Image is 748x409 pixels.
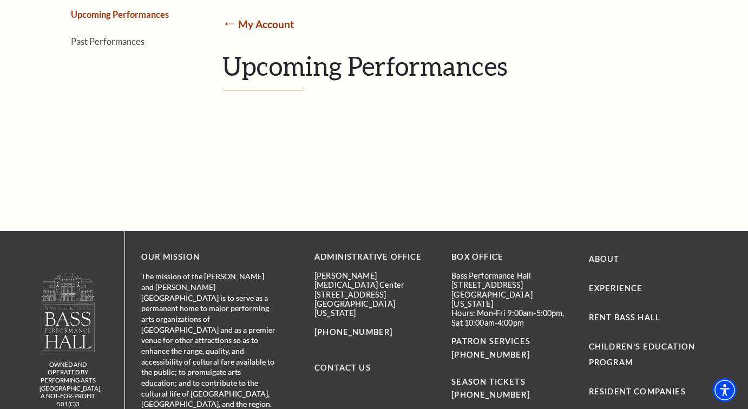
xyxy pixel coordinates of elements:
[141,250,277,264] p: OUR MISSION
[222,50,701,90] h1: Upcoming Performances
[314,326,435,339] p: [PHONE_NUMBER]
[238,18,294,30] a: My Account
[451,362,572,403] p: SEASON TICKETS [PHONE_NUMBER]
[451,271,572,280] p: Bass Performance Hall
[314,271,435,290] p: [PERSON_NAME][MEDICAL_DATA] Center
[222,17,237,32] mark: ⭠
[589,254,620,263] a: About
[589,313,660,322] a: Rent Bass Hall
[713,378,737,402] div: Accessibility Menu
[451,290,572,309] p: [GEOGRAPHIC_DATA][US_STATE]
[71,36,145,47] a: Past Performances
[589,387,686,396] a: Resident Companies
[314,250,435,264] p: Administrative Office
[71,9,169,19] a: Upcoming Performances
[589,342,695,367] a: Children's Education Program
[314,363,371,372] a: Contact Us
[41,273,96,352] img: owned and operated by Performing Arts Fort Worth, A NOT-FOR-PROFIT 501(C)3 ORGANIZATION
[451,250,572,264] p: BOX OFFICE
[451,280,572,289] p: [STREET_ADDRESS]
[451,308,572,327] p: Hours: Mon-Fri 9:00am-5:00pm, Sat 10:00am-4:00pm
[314,290,435,299] p: [STREET_ADDRESS]
[589,283,643,293] a: Experience
[451,335,572,362] p: PATRON SERVICES [PHONE_NUMBER]
[314,299,435,318] p: [GEOGRAPHIC_DATA][US_STATE]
